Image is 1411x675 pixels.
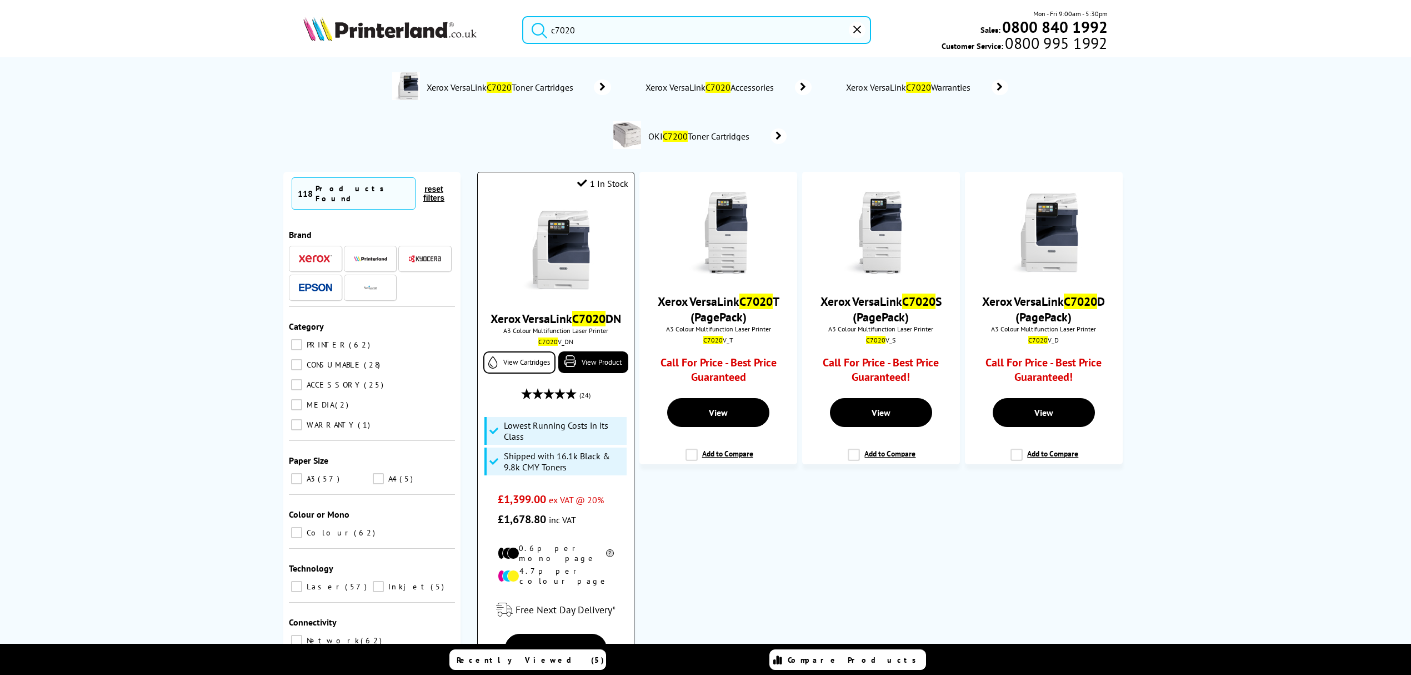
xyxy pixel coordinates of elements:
[361,636,384,646] span: 62
[577,178,628,189] div: 1 In Stock
[416,184,452,203] button: reset filters
[431,582,447,592] span: 5
[1002,17,1108,37] b: 0800 840 1992
[546,643,565,654] span: View
[426,72,611,102] a: Xerox VersaLinkC7020Toner Cartridges
[538,337,558,346] mark: C7020
[483,594,628,626] div: modal_delivery
[823,355,940,390] div: Call For Price - Best Price Guaranteed!
[349,340,373,350] span: 62
[449,649,606,670] a: Recently Viewed (5)
[486,337,626,346] div: V_DN
[318,474,342,484] span: 57
[810,336,951,344] div: V_S
[358,420,373,430] span: 1
[558,351,628,373] a: View Product
[709,407,728,418] span: View
[808,325,954,333] span: A3 Colour Multifunction Laser Printer
[1003,38,1107,48] span: 0800 995 1992
[647,131,754,142] span: OKI Toner Cartridges
[291,581,302,592] input: Laser 57
[504,420,624,442] span: Lowest Running Costs in its Class
[289,455,328,466] span: Paper Size
[345,582,369,592] span: 57
[498,512,546,527] span: £1,678.80
[498,492,546,507] span: £1,399.00
[872,407,890,418] span: View
[291,339,302,350] input: PRINTER 62
[399,474,416,484] span: 5
[392,72,420,100] img: Xerox-Versalink-C7020-conspage.jpg
[304,528,353,538] span: Colour
[304,400,334,410] span: MEDIA
[647,121,787,151] a: OKIC7200Toner Cartridges
[613,121,641,149] img: OKI-C7200-conspage.jpg
[304,582,344,592] span: Laser
[1010,449,1078,470] label: Add to Compare
[980,24,1000,35] span: Sales:
[291,635,302,646] input: Network 62
[498,543,614,563] li: 0.6p per mono page
[291,473,302,484] input: A3 57
[304,360,363,370] span: CONSUMABLE
[906,82,931,93] mark: C7020
[1000,22,1108,32] a: 0800 840 1992
[363,281,377,295] img: Navigator
[839,191,923,275] img: Xerox-C7025S-Front-Small.jpg
[304,420,357,430] span: WARRANTY
[373,473,384,484] input: A4 5
[289,617,337,628] span: Connectivity
[289,509,349,520] span: Colour or Mono
[386,582,429,592] span: Inkjet
[644,80,812,95] a: Xerox VersaLinkC7020Accessories
[304,474,317,484] span: A3
[769,649,926,670] a: Compare Products
[487,82,512,93] mark: C7020
[335,400,351,410] span: 2
[299,284,332,292] img: Epson
[354,528,378,538] span: 62
[498,566,614,586] li: 4.7p per colour page
[970,325,1117,333] span: A3 Colour Multifunction Laser Printer
[667,398,769,427] a: View
[514,209,597,292] img: Xerox-C7020DN-Front-Main-Small.jpg
[408,255,442,263] img: Kyocera
[457,655,604,665] span: Recently Viewed (5)
[1064,294,1097,309] mark: C7020
[364,360,383,370] span: 28
[291,527,302,538] input: Colour 62
[788,655,922,665] span: Compare Products
[291,359,302,370] input: CONSUMABLE 28
[549,514,576,525] span: inc VAT
[291,399,302,410] input: MEDIA 2
[739,294,773,309] mark: C7020
[483,351,556,374] a: View Cartridges
[303,17,508,43] a: Printerland Logo
[848,449,915,470] label: Add to Compare
[386,474,398,484] span: A4
[658,294,779,325] a: Xerox VersaLinkC7020T (PagePack)
[973,336,1114,344] div: V_D
[289,563,333,574] span: Technology
[1034,407,1053,418] span: View
[491,311,621,326] a: Xerox VersaLinkC7020DN
[549,494,604,505] span: ex VAT @ 20%
[505,634,607,663] a: View
[579,385,591,406] span: (24)
[303,17,477,41] img: Printerland Logo
[504,450,624,473] span: Shipped with 16.1k Black & 9.8k CMY Toners
[304,340,348,350] span: PRINTER
[845,82,975,93] span: Xerox VersaLink Warranties
[572,311,606,326] mark: C7020
[705,82,730,93] mark: C7020
[942,38,1107,51] span: Customer Service:
[660,355,777,390] div: Call For Price - Best Price Guaranteed
[289,321,324,332] span: Category
[648,336,788,344] div: V_T
[426,82,578,93] span: Xerox VersaLink Toner Cartridges
[298,188,313,199] span: 118
[982,294,1105,325] a: Xerox VersaLinkC7020D (PagePack)
[686,449,753,470] label: Add to Compare
[1028,336,1048,344] mark: C7020
[830,398,932,427] a: View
